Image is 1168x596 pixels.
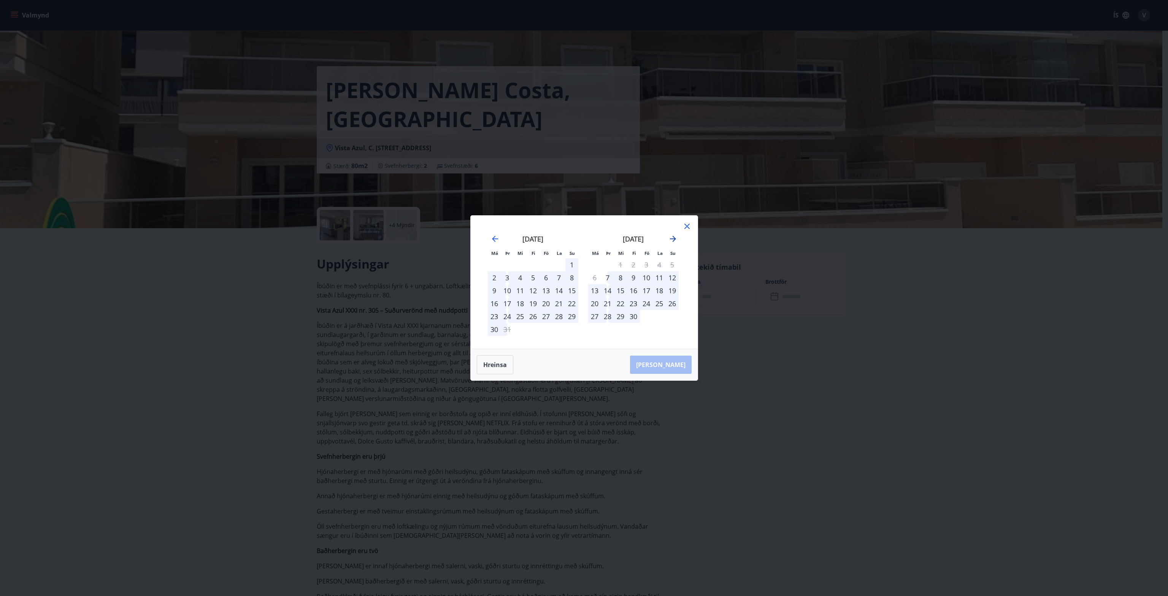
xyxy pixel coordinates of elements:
[490,234,500,243] div: Move backward to switch to the previous month.
[657,250,663,256] small: La
[552,271,565,284] td: Choose laugardagur, 7. mars 2026 as your check-in date. It’s available.
[532,250,535,256] small: Fi
[501,297,514,310] td: Choose þriðjudagur, 17. mars 2026 as your check-in date. It’s available.
[565,258,578,271] td: Choose sunnudagur, 1. mars 2026 as your check-in date. It’s available.
[501,323,514,336] div: Aðeins útritun í boði
[488,284,501,297] div: 9
[644,250,649,256] small: Fö
[557,250,562,256] small: La
[501,271,514,284] div: 3
[618,250,624,256] small: Mi
[514,310,527,323] td: Choose miðvikudagur, 25. mars 2026 as your check-in date. It’s available.
[514,271,527,284] div: 4
[640,258,653,271] td: Not available. föstudagur, 3. apríl 2026
[514,297,527,310] div: 18
[488,323,501,336] div: 30
[488,310,501,323] div: 23
[501,271,514,284] td: Choose þriðjudagur, 3. mars 2026 as your check-in date. It’s available.
[614,310,627,323] td: Choose miðvikudagur, 29. apríl 2026 as your check-in date. It’s available.
[666,284,679,297] div: 19
[601,271,614,284] div: Aðeins innritun í boði
[514,284,527,297] div: 11
[666,258,679,271] td: Not available. sunnudagur, 5. apríl 2026
[491,250,498,256] small: Má
[653,284,666,297] div: 18
[588,297,601,310] td: Choose mánudagur, 20. apríl 2026 as your check-in date. It’s available.
[505,250,510,256] small: Þr
[614,271,627,284] td: Choose miðvikudagur, 8. apríl 2026 as your check-in date. It’s available.
[488,284,501,297] td: Choose mánudagur, 9. mars 2026 as your check-in date. It’s available.
[540,284,552,297] td: Choose föstudagur, 13. mars 2026 as your check-in date. It’s available.
[552,297,565,310] div: 21
[544,250,549,256] small: Fö
[501,310,514,323] td: Choose þriðjudagur, 24. mars 2026 as your check-in date. It’s available.
[640,284,653,297] div: 17
[517,250,523,256] small: Mi
[565,271,578,284] td: Choose sunnudagur, 8. mars 2026 as your check-in date. It’s available.
[570,250,575,256] small: Su
[601,297,614,310] div: 21
[601,310,614,323] td: Choose þriðjudagur, 28. apríl 2026 as your check-in date. It’s available.
[640,297,653,310] td: Choose föstudagur, 24. apríl 2026 as your check-in date. It’s available.
[527,297,540,310] div: 19
[527,271,540,284] div: 5
[627,284,640,297] div: 16
[588,284,601,297] td: Choose mánudagur, 13. apríl 2026 as your check-in date. It’s available.
[540,284,552,297] div: 13
[565,310,578,323] td: Choose sunnudagur, 29. mars 2026 as your check-in date. It’s available.
[606,250,611,256] small: Þr
[653,258,666,271] td: Not available. laugardagur, 4. apríl 2026
[627,271,640,284] div: 9
[565,258,578,271] div: 1
[514,297,527,310] td: Choose miðvikudagur, 18. mars 2026 as your check-in date. It’s available.
[627,258,640,271] td: Not available. fimmtudagur, 2. apríl 2026
[501,310,514,323] div: 24
[565,284,578,297] td: Choose sunnudagur, 15. mars 2026 as your check-in date. It’s available.
[488,323,501,336] td: Choose mánudagur, 30. mars 2026 as your check-in date. It’s available.
[501,297,514,310] div: 17
[627,310,640,323] td: Choose fimmtudagur, 30. apríl 2026 as your check-in date. It’s available.
[653,271,666,284] div: 11
[552,310,565,323] td: Choose laugardagur, 28. mars 2026 as your check-in date. It’s available.
[488,310,501,323] td: Choose mánudagur, 23. mars 2026 as your check-in date. It’s available.
[588,297,601,310] div: 20
[480,225,689,340] div: Calendar
[614,297,627,310] div: 22
[527,284,540,297] td: Choose fimmtudagur, 12. mars 2026 as your check-in date. It’s available.
[614,271,627,284] div: 8
[666,284,679,297] td: Choose sunnudagur, 19. apríl 2026 as your check-in date. It’s available.
[552,284,565,297] td: Choose laugardagur, 14. mars 2026 as your check-in date. It’s available.
[666,297,679,310] div: 26
[501,284,514,297] td: Choose þriðjudagur, 10. mars 2026 as your check-in date. It’s available.
[614,284,627,297] td: Choose miðvikudagur, 15. apríl 2026 as your check-in date. It’s available.
[627,284,640,297] td: Choose fimmtudagur, 16. apríl 2026 as your check-in date. It’s available.
[552,284,565,297] div: 14
[588,271,601,284] td: Not available. mánudagur, 6. apríl 2026
[565,271,578,284] div: 8
[627,297,640,310] div: 23
[614,284,627,297] div: 15
[640,271,653,284] td: Choose föstudagur, 10. apríl 2026 as your check-in date. It’s available.
[601,284,614,297] div: 14
[592,250,599,256] small: Má
[632,250,636,256] small: Fi
[627,310,640,323] div: 30
[527,297,540,310] td: Choose fimmtudagur, 19. mars 2026 as your check-in date. It’s available.
[565,297,578,310] td: Choose sunnudagur, 22. mars 2026 as your check-in date. It’s available.
[540,297,552,310] div: 20
[488,271,501,284] div: 2
[601,297,614,310] td: Choose þriðjudagur, 21. apríl 2026 as your check-in date. It’s available.
[666,297,679,310] td: Choose sunnudagur, 26. apríl 2026 as your check-in date. It’s available.
[477,355,513,374] button: Hreinsa
[540,297,552,310] td: Choose föstudagur, 20. mars 2026 as your check-in date. It’s available.
[565,310,578,323] div: 29
[552,310,565,323] div: 28
[540,310,552,323] div: 27
[488,271,501,284] td: Choose mánudagur, 2. mars 2026 as your check-in date. It’s available.
[527,310,540,323] div: 26
[614,297,627,310] td: Choose miðvikudagur, 22. apríl 2026 as your check-in date. It’s available.
[588,284,601,297] div: 13
[501,284,514,297] div: 10
[501,323,514,336] td: Not available. þriðjudagur, 31. mars 2026
[565,284,578,297] div: 15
